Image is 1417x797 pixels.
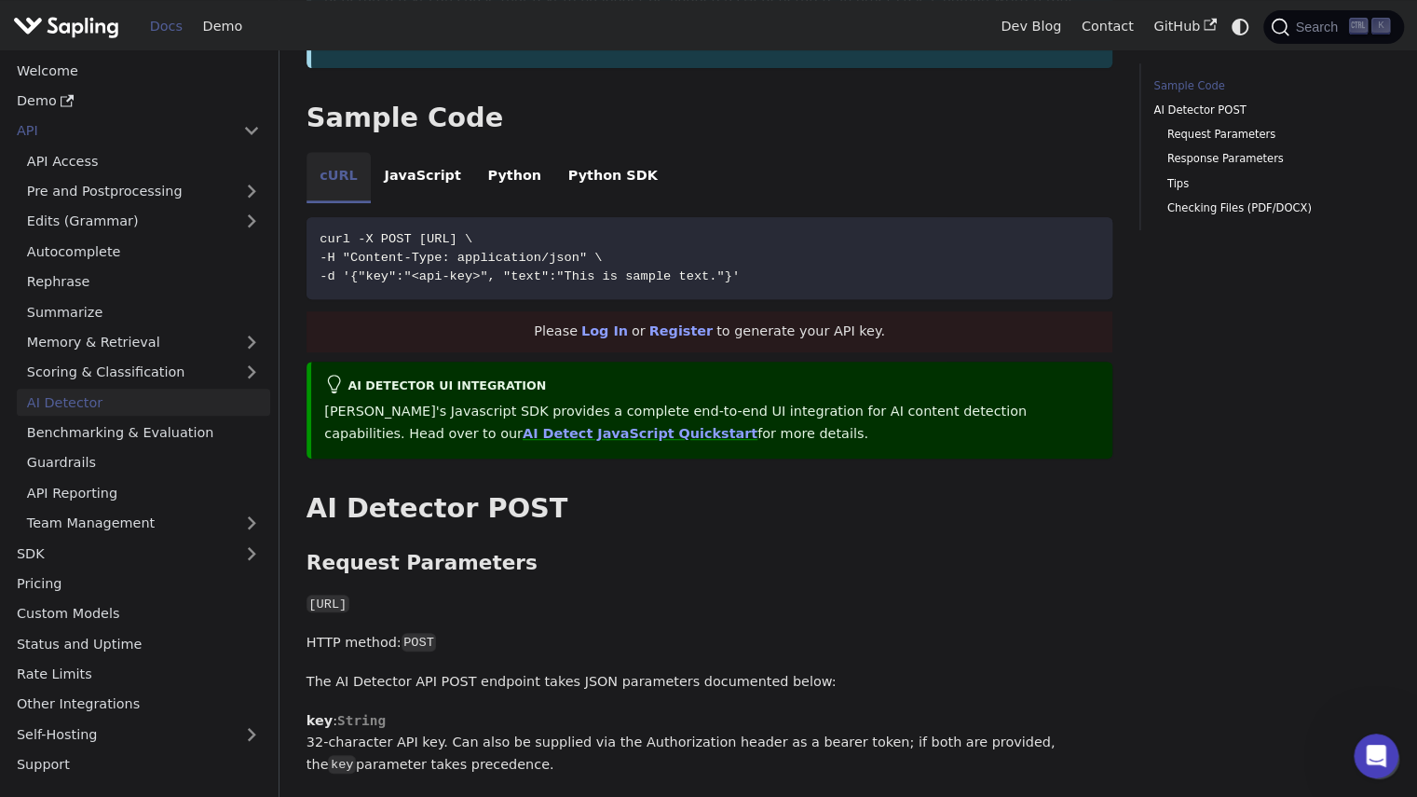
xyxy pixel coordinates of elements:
[17,298,270,325] a: Summarize
[17,419,270,447] a: Benchmarking & Evaluation
[307,632,1112,654] p: HTTP method:
[1143,12,1226,41] a: GitHub
[1354,734,1398,778] iframe: Intercom live chat
[1227,13,1254,40] button: Switch between dark and light mode (currently system mode)
[320,251,602,265] span: -H "Content-Type: application/json" \
[581,323,628,338] a: Log In
[1263,10,1403,44] button: Search (Ctrl+K)
[7,540,233,567] a: SDK
[307,492,1112,526] h2: AI Detector POST
[7,117,233,144] a: API
[1167,126,1377,144] a: Request Parameters
[17,449,270,476] a: Guardrails
[17,510,270,537] a: Team Management
[7,600,270,627] a: Custom Models
[1153,102,1383,119] a: AI Detector POST
[1167,150,1377,168] a: Response Parameters
[1153,77,1383,95] a: Sample Code
[17,268,270,295] a: Rephrase
[17,329,270,356] a: Memory & Retrieval
[17,147,270,174] a: API Access
[7,691,270,718] a: Other Integrations
[17,238,270,265] a: Autocomplete
[307,551,1112,576] h3: Request Parameters
[1167,199,1377,217] a: Checking Files (PDF/DOCX)
[474,152,554,204] li: Python
[17,389,270,416] a: AI Detector
[324,401,1099,446] p: [PERSON_NAME]'s Javascript SDK provides a complete end-to-end UI integration for AI content detec...
[17,359,270,386] a: Scoring & Classification
[307,311,1112,352] div: Please or to generate your API key.
[17,178,270,205] a: Pre and Postprocessing
[7,57,270,84] a: Welcome
[140,12,193,41] a: Docs
[371,152,474,204] li: JavaScript
[1371,18,1390,34] kbd: K
[307,710,1112,776] p: : 32-character API key. Can also be supplied via the Authorization header as a bearer token; if b...
[17,479,270,506] a: API Reporting
[7,721,270,748] a: Self-Hosting
[307,713,333,728] strong: key
[554,152,671,204] li: Python SDK
[324,375,1099,397] div: AI Detector UI integration
[307,152,371,204] li: cURL
[233,540,270,567] button: Expand sidebar category 'SDK'
[320,232,472,246] span: curl -X POST [URL] \
[7,630,270,657] a: Status and Uptime
[1289,20,1349,34] span: Search
[307,595,349,613] code: [URL]
[649,323,713,338] a: Register
[328,755,355,774] code: key
[193,12,252,41] a: Demo
[7,751,270,778] a: Support
[990,12,1070,41] a: Dev Blog
[402,633,437,652] code: POST
[13,13,119,40] img: Sapling.ai
[7,661,270,688] a: Rate Limits
[337,713,386,728] span: String
[7,88,270,115] a: Demo
[307,671,1112,694] p: The AI Detector API POST endpoint takes JSON parameters documented below:
[307,102,1112,135] h2: Sample Code
[233,117,270,144] button: Collapse sidebar category 'API'
[320,269,740,283] span: -d '{"key":"<api-key>", "text":"This is sample text."}'
[7,570,270,598] a: Pricing
[17,208,270,235] a: Edits (Grammar)
[1071,12,1144,41] a: Contact
[523,426,757,441] a: AI Detect JavaScript Quickstart
[13,13,126,40] a: Sapling.ai
[1167,175,1377,193] a: Tips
